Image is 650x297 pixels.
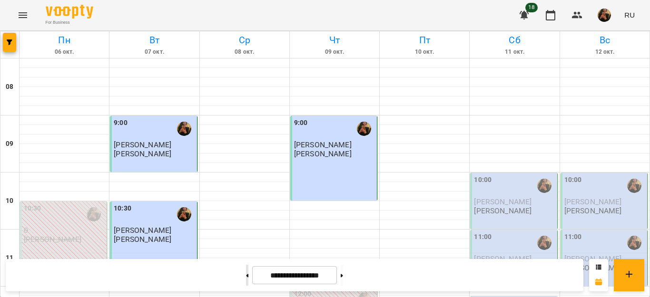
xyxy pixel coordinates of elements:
button: Menu [11,4,34,27]
h6: Сб [471,33,558,48]
img: Шпортун Тетяна Олександрівна [357,122,371,136]
span: [PERSON_NAME] [474,197,532,206]
p: [PERSON_NAME] [474,207,532,215]
label: 11:00 [474,232,492,242]
img: Шпортун Тетяна Олександрівна [177,207,191,221]
label: 10:30 [24,203,41,214]
p: [PERSON_NAME] [114,235,171,243]
img: Шпортун Тетяна Олександрівна [537,236,552,250]
label: 9:00 [114,118,127,128]
img: 31dd78f898df0dae31eba53c4ab4bd2d.jpg [598,9,611,22]
p: [PERSON_NAME] [294,150,352,158]
img: Шпортун Тетяна Олександрівна [537,179,552,193]
h6: Пн [21,33,108,48]
img: Шпортун Тетяна Олександрівна [627,179,641,193]
h6: 11 окт. [471,48,558,57]
h6: Ср [201,33,288,48]
span: [PERSON_NAME] [564,197,622,206]
span: [PERSON_NAME] [114,226,171,235]
h6: 10 [6,196,13,206]
label: 10:00 [474,175,492,185]
label: 11:00 [564,232,582,242]
img: Шпортун Тетяна Олександрівна [627,236,641,250]
h6: 06 окт. [21,48,108,57]
label: 9:00 [294,118,307,128]
img: Шпортун Тетяна Олександрівна [87,207,101,221]
h6: Вт [111,33,197,48]
h6: 10 окт. [381,48,468,57]
span: [PERSON_NAME] [294,140,352,149]
h6: 12 окт. [561,48,648,57]
p: 0 [24,226,105,234]
h6: 09 окт. [291,48,378,57]
span: 18 [525,3,538,12]
span: For Business [46,19,93,26]
p: [PERSON_NAME] [24,235,81,243]
p: [PERSON_NAME] [564,207,622,215]
span: RU [624,10,635,20]
h6: Вс [561,33,648,48]
button: RU [620,6,639,24]
h6: 08 окт. [201,48,288,57]
img: Шпортун Тетяна Олександрівна [177,122,191,136]
h6: 07 окт. [111,48,197,57]
h6: 08 [6,82,13,92]
h6: 11 [6,253,13,263]
h6: 09 [6,139,13,149]
h6: Чт [291,33,378,48]
p: [PERSON_NAME] [114,150,171,158]
img: Voopty Logo [46,5,93,19]
span: [PERSON_NAME] [114,140,171,149]
label: 10:00 [564,175,582,185]
label: 10:30 [114,203,131,214]
h6: Пт [381,33,468,48]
